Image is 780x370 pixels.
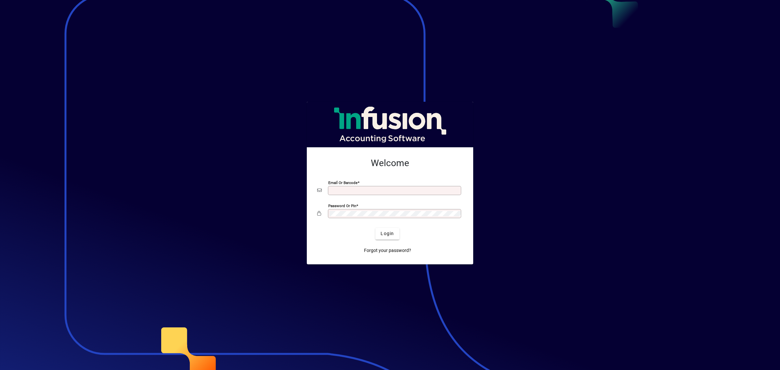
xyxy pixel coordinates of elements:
h2: Welcome [317,158,463,169]
mat-label: Email or Barcode [328,180,357,185]
a: Forgot your password? [361,245,414,257]
span: Forgot your password? [364,247,411,254]
span: Login [381,230,394,237]
mat-label: Password or Pin [328,203,356,208]
button: Login [375,228,399,240]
